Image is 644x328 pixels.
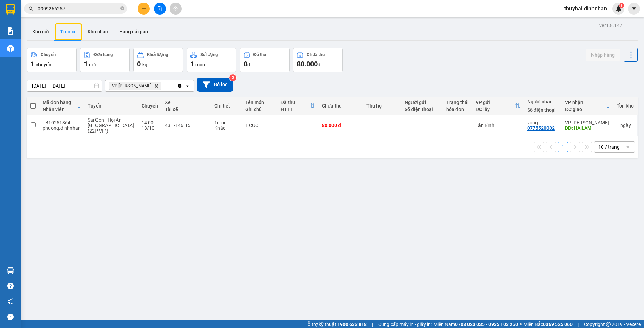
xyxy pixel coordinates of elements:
input: Select a date range. [27,80,102,91]
span: 1 [84,60,88,68]
div: Khác [214,125,238,131]
strong: 1900 633 818 [337,321,367,327]
div: Chi tiết [214,103,238,109]
div: hóa đơn [446,106,469,112]
span: caret-down [631,5,637,12]
div: Đã thu [253,52,266,57]
span: VP Hà Lam [112,83,151,89]
span: Miền Bắc [523,320,573,328]
button: Khối lượng0kg [133,48,183,72]
div: Trạng thái [446,100,469,105]
th: Toggle SortBy [39,97,84,115]
div: 1 CUC [245,123,274,128]
div: vọng [527,120,558,125]
sup: 1 [619,3,624,8]
svg: open [184,83,190,89]
button: Nhập hàng [586,49,620,61]
th: Toggle SortBy [472,97,524,115]
span: aim [173,6,178,11]
input: Tìm tên, số ĐT hoặc mã đơn [38,5,119,12]
div: Nhân viên [43,106,75,112]
div: Tên món [245,100,274,105]
sup: 3 [229,74,236,81]
th: Toggle SortBy [277,97,319,115]
span: notification [7,298,14,305]
div: 0775520082 [527,125,555,131]
div: Chuyến [41,52,56,57]
div: Số điện thoại [527,107,558,113]
button: Số lượng1món [187,48,236,72]
span: kg [142,62,147,67]
span: 1 [190,60,194,68]
span: đơn [89,62,98,67]
div: ver 1.8.147 [599,22,622,29]
div: Xe [165,100,207,105]
div: 10 / trang [598,144,620,150]
div: 43H-146.15 [165,123,207,128]
div: Tài xế [165,106,207,112]
div: Đơn hàng [94,52,113,57]
div: Số lượng [200,52,218,57]
div: ĐC giao [565,106,604,112]
div: Số điện thoại [405,106,439,112]
span: question-circle [7,283,14,289]
span: ⚪️ [520,323,522,326]
button: aim [170,3,182,15]
button: Đã thu0đ [240,48,290,72]
div: Tuyến [88,103,135,109]
div: HTTT [281,106,310,112]
div: Người gửi [405,100,439,105]
img: warehouse-icon [7,45,14,52]
button: Chưa thu80.000đ [293,48,343,72]
button: caret-down [628,3,640,15]
div: Tân Bình [476,123,520,128]
span: copyright [606,322,611,327]
span: 0 [137,60,141,68]
span: VP Hà Lam, close by backspace [109,82,161,90]
div: 14:00 [142,120,158,125]
span: Sài Gòn - Hội An - [GEOGRAPHIC_DATA] (22P VIP) [88,117,134,134]
div: ĐC lấy [476,106,515,112]
button: Kho gửi [27,23,55,40]
img: icon-new-feature [615,5,622,12]
div: 80.000 đ [322,123,360,128]
span: Hỗ trợ kỹ thuật: [304,320,367,328]
div: TB10251864 [43,120,81,125]
div: Chưa thu [322,103,360,109]
div: Người nhận [527,99,558,104]
button: 1 [558,142,568,152]
span: 1 [620,3,623,8]
div: Tồn kho [617,103,634,109]
svg: Clear all [177,83,182,89]
span: ngày [620,123,631,128]
span: Miền Nam [433,320,518,328]
img: logo-vxr [6,4,15,15]
div: Đã thu [281,100,310,105]
span: món [195,62,205,67]
div: VP nhận [565,100,604,105]
strong: 0708 023 035 - 0935 103 250 [455,321,518,327]
button: Chuyến1chuyến [27,48,77,72]
span: close-circle [120,6,124,10]
div: Chưa thu [307,52,325,57]
span: | [578,320,579,328]
span: plus [142,6,146,11]
div: Mã đơn hàng [43,100,75,105]
span: | [372,320,373,328]
span: chuyến [36,62,52,67]
img: solution-icon [7,27,14,35]
strong: 0369 525 060 [543,321,573,327]
button: Đơn hàng1đơn [80,48,130,72]
span: thuyhai.dinhnhan [559,4,612,13]
div: 1 [617,123,634,128]
div: 13/10 [142,125,158,131]
button: Trên xe [55,23,82,40]
div: Chuyến [142,103,158,109]
div: 1 món [214,120,238,125]
button: Hàng đã giao [114,23,154,40]
span: đ [318,62,320,67]
span: 80.000 [297,60,318,68]
span: message [7,314,14,320]
th: Toggle SortBy [562,97,613,115]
